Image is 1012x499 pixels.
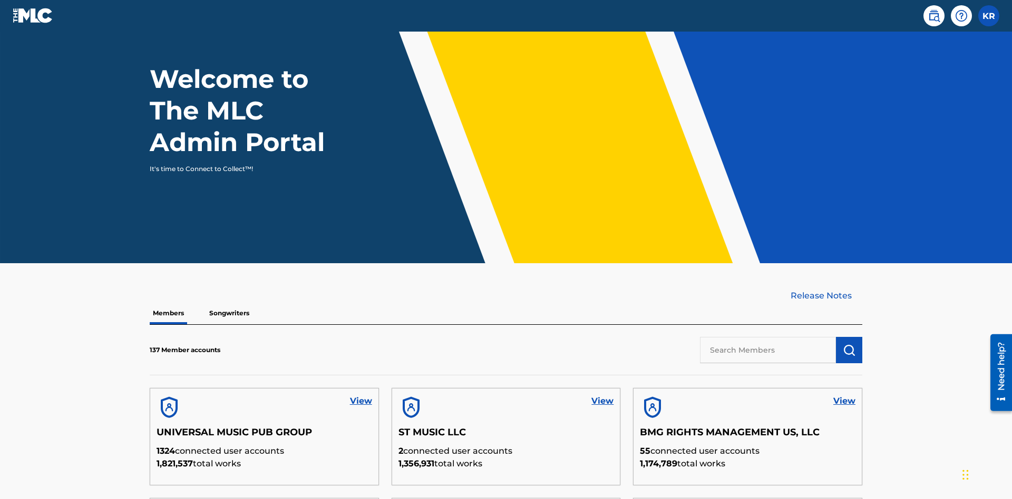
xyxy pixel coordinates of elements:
p: total works [398,457,614,470]
iframe: Resource Center [982,330,1012,416]
span: 1,356,931 [398,458,434,468]
p: total works [157,457,372,470]
img: MLC Logo [13,8,53,23]
a: Release Notes [791,290,862,302]
span: 2 [398,446,403,456]
h5: ST MUSIC LLC [398,426,614,445]
p: connected user accounts [157,445,372,457]
span: 1,821,537 [157,458,193,468]
a: Public Search [923,5,945,26]
h1: Welcome to The MLC Admin Portal [150,63,347,158]
p: total works [640,457,855,470]
iframe: Chat Widget [959,448,1012,499]
img: account [398,395,424,420]
a: View [350,395,372,407]
img: account [157,395,182,420]
div: User Menu [978,5,999,26]
p: connected user accounts [398,445,614,457]
p: 137 Member accounts [150,345,220,355]
img: search [928,9,940,22]
p: It's time to Connect to Collect™! [150,164,333,174]
span: 55 [640,446,650,456]
div: Drag [962,459,969,491]
input: Search Members [700,337,836,363]
span: 1,174,789 [640,458,677,468]
p: Songwriters [206,302,252,324]
h5: BMG RIGHTS MANAGEMENT US, LLC [640,426,855,445]
a: View [833,395,855,407]
h5: UNIVERSAL MUSIC PUB GROUP [157,426,372,445]
img: help [955,9,968,22]
a: View [591,395,614,407]
p: connected user accounts [640,445,855,457]
img: account [640,395,665,420]
img: Search Works [843,344,855,356]
div: Help [951,5,972,26]
span: 1324 [157,446,175,456]
p: Members [150,302,187,324]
